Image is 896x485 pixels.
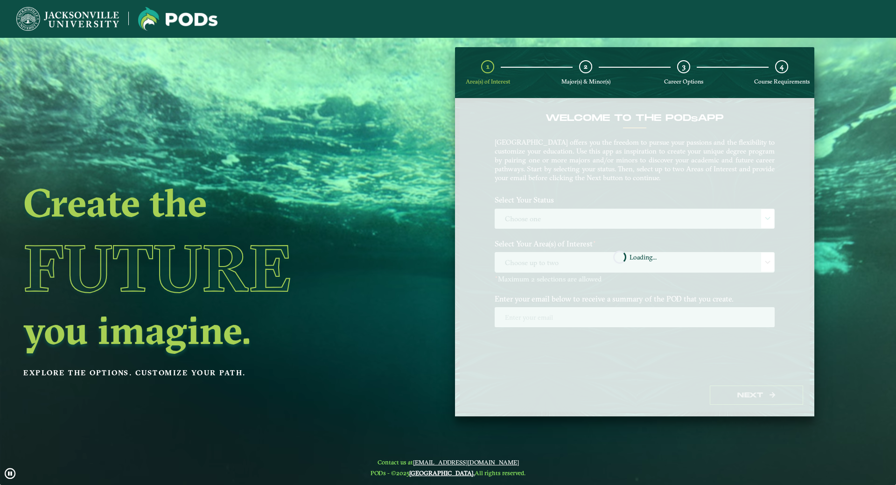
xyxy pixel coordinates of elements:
span: 4 [780,62,784,71]
span: 3 [682,62,686,71]
span: Area(s) of Interest [466,78,510,85]
span: Loading... [630,254,657,260]
span: Contact us at [371,458,525,466]
a: [EMAIL_ADDRESS][DOMAIN_NAME] [413,458,519,466]
span: Major(s) & Minor(s) [561,78,610,85]
h1: Future [23,225,380,310]
span: Course Requirements [754,78,810,85]
img: Jacksonville University logo [16,7,119,31]
span: Career Options [664,78,703,85]
img: Jacksonville University logo [138,7,217,31]
h2: you imagine. [23,310,380,350]
p: Explore the options. Customize your path. [23,366,380,380]
span: 2 [584,62,588,71]
h2: Create the [23,183,380,222]
a: [GEOGRAPHIC_DATA]. [409,469,475,477]
span: PODs - ©2025 All rights reserved. [371,469,525,477]
span: 1 [486,62,490,71]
